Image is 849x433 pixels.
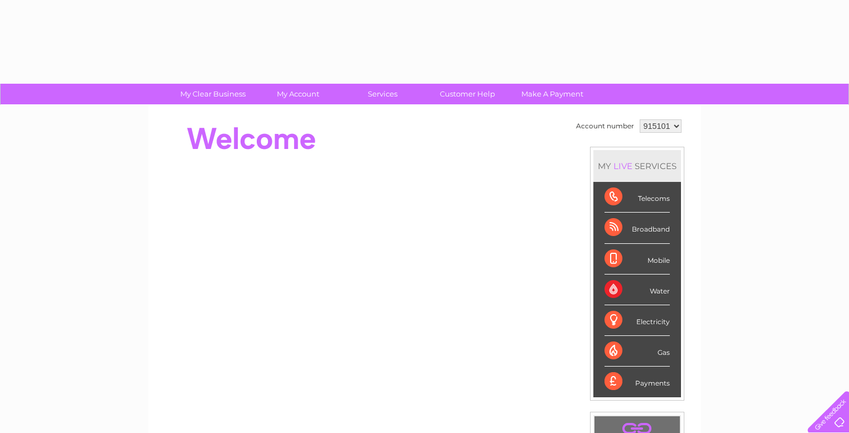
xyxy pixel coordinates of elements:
a: Customer Help [421,84,514,104]
div: MY SERVICES [593,150,681,182]
a: Services [337,84,429,104]
div: Water [605,275,670,305]
div: Telecoms [605,182,670,213]
div: LIVE [611,161,635,171]
a: My Account [252,84,344,104]
a: My Clear Business [167,84,259,104]
div: Electricity [605,305,670,336]
div: Mobile [605,244,670,275]
td: Account number [573,117,637,136]
a: Make A Payment [506,84,598,104]
div: Payments [605,367,670,397]
div: Broadband [605,213,670,243]
div: Gas [605,336,670,367]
